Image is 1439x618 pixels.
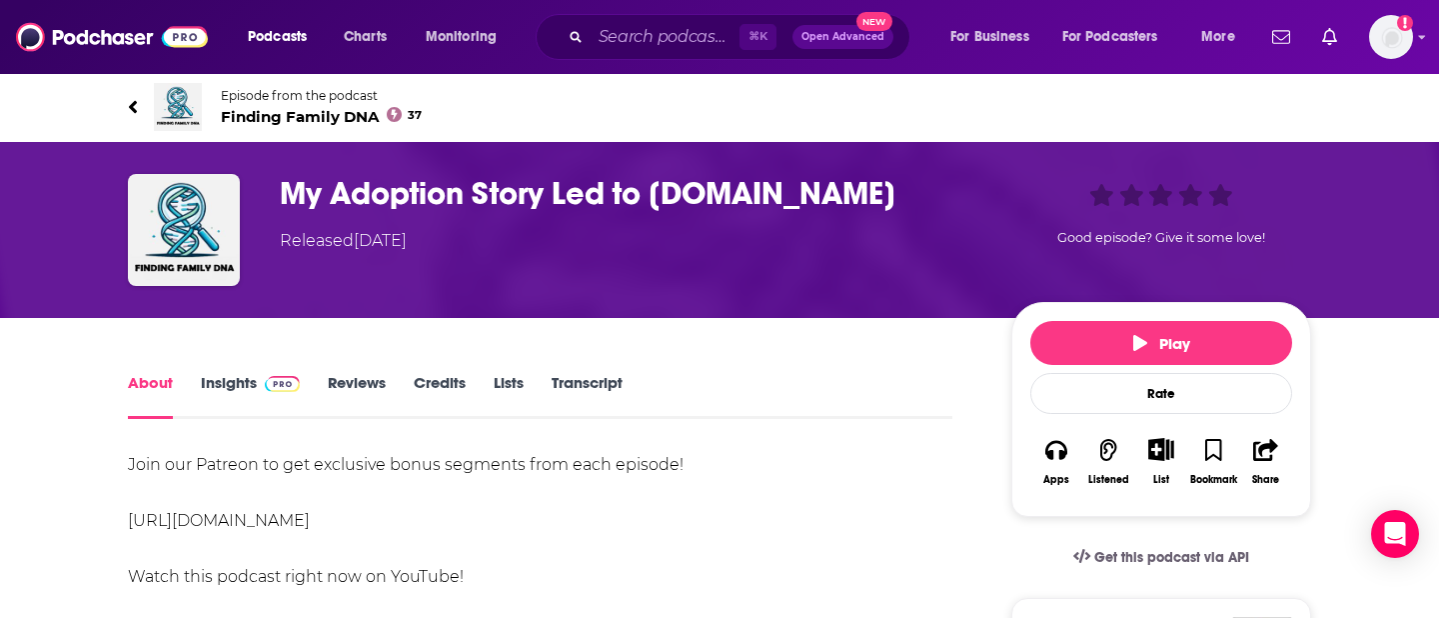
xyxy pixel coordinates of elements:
button: open menu [1049,21,1187,53]
button: Share [1240,425,1292,498]
button: open menu [412,21,523,53]
a: [URL][DOMAIN_NAME] [128,511,310,530]
span: For Business [950,23,1029,51]
span: Charts [344,23,387,51]
img: Finding Family DNA [154,83,202,131]
span: 37 [408,111,422,120]
span: Get this podcast via API [1094,549,1249,566]
div: Share [1252,474,1279,486]
h1: My Adoption Story Led to BirthParentFinder.com [280,174,979,213]
span: Logged in as jillgoldstein [1369,15,1413,59]
div: Listened [1088,474,1129,486]
span: Play [1133,334,1190,353]
div: Search podcasts, credits, & more... [555,14,929,60]
span: Podcasts [248,23,307,51]
span: For Podcasters [1062,23,1158,51]
img: User Profile [1369,15,1413,59]
a: Transcript [552,373,623,419]
span: More [1201,23,1235,51]
a: Finding Family DNAEpisode from the podcastFinding Family DNA37 [128,83,1311,131]
div: Open Intercom Messenger [1371,510,1419,558]
a: Lists [494,373,524,419]
a: Credits [414,373,466,419]
svg: Add a profile image [1397,15,1413,31]
button: Apps [1030,425,1082,498]
a: InsightsPodchaser Pro [201,373,300,419]
a: Show notifications dropdown [1264,20,1298,54]
div: Show More ButtonList [1135,425,1187,498]
span: New [856,12,892,31]
a: Get this podcast via API [1057,533,1265,582]
div: Apps [1043,474,1069,486]
div: Rate [1030,373,1292,414]
span: Episode from the podcast [221,88,422,103]
a: About [128,373,173,419]
span: Finding Family DNA [221,107,422,126]
span: Monitoring [426,23,497,51]
button: Open AdvancedNew [792,25,893,49]
a: Charts [331,21,399,53]
span: ⌘ K [739,24,776,50]
button: Play [1030,321,1292,365]
button: Bookmark [1187,425,1239,498]
div: Bookmark [1190,474,1237,486]
button: open menu [234,21,333,53]
button: open menu [1187,21,1260,53]
button: open menu [936,21,1054,53]
img: Podchaser Pro [265,376,300,392]
button: Show More Button [1140,438,1181,460]
button: Show profile menu [1369,15,1413,59]
button: Listened [1082,425,1134,498]
img: My Adoption Story Led to BirthParentFinder.com [128,174,240,286]
a: Show notifications dropdown [1314,20,1345,54]
span: Open Advanced [801,32,884,42]
div: Released [DATE] [280,229,407,253]
div: List [1153,473,1169,486]
a: Reviews [328,373,386,419]
span: Good episode? Give it some love! [1057,230,1265,245]
img: Podchaser - Follow, Share and Rate Podcasts [16,18,208,56]
input: Search podcasts, credits, & more... [591,21,739,53]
